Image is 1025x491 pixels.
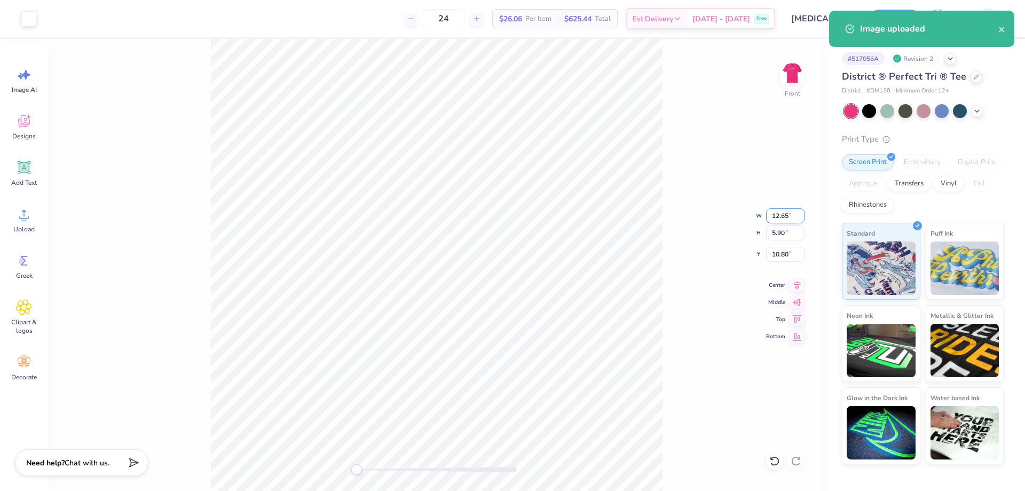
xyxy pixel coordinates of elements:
[931,228,953,239] span: Puff Ink
[998,22,1006,35] button: close
[782,62,803,83] img: Front
[866,87,890,96] span: # DM130
[785,89,800,98] div: Front
[692,13,750,25] span: [DATE] - [DATE]
[967,176,992,192] div: Foil
[16,271,33,280] span: Greek
[890,52,939,65] div: Revision 2
[842,52,885,65] div: # 517056A
[888,176,931,192] div: Transfers
[633,13,673,25] span: Est. Delivery
[931,324,999,377] img: Metallic & Glitter Ink
[525,13,551,25] span: Per Item
[977,8,999,29] img: Joshua Macky Gaerlan
[756,15,767,22] span: Free
[12,132,36,141] span: Designs
[65,458,109,468] span: Chat with us.
[766,298,785,307] span: Middle
[11,178,37,187] span: Add Text
[934,176,964,192] div: Vinyl
[351,464,362,475] div: Accessibility label
[931,241,999,295] img: Puff Ink
[896,87,949,96] span: Minimum Order: 12 +
[860,22,998,35] div: Image uploaded
[26,458,65,468] strong: Need help?
[11,373,37,381] span: Decorate
[842,154,894,170] div: Screen Print
[847,310,873,321] span: Neon Ink
[897,154,948,170] div: Embroidery
[13,225,35,233] span: Upload
[12,85,37,94] span: Image AI
[766,332,785,341] span: Bottom
[951,154,1003,170] div: Digital Print
[960,8,1004,29] a: JM
[931,392,980,403] span: Water based Ink
[931,406,999,459] img: Water based Ink
[847,392,908,403] span: Glow in the Dark Ink
[842,197,894,213] div: Rhinestones
[783,8,862,29] input: Untitled Design
[564,13,592,25] span: $625.44
[499,13,522,25] span: $26.06
[842,176,885,192] div: Applique
[931,310,994,321] span: Metallic & Glitter Ink
[847,241,916,295] img: Standard
[847,406,916,459] img: Glow in the Dark Ink
[595,13,611,25] span: Total
[842,70,966,83] span: District ® Perfect Tri ® Tee
[766,315,785,324] span: Top
[847,228,875,239] span: Standard
[766,281,785,290] span: Center
[847,324,916,377] img: Neon Ink
[842,133,1004,145] div: Print Type
[842,87,861,96] span: District
[6,318,42,335] span: Clipart & logos
[423,9,464,28] input: – –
